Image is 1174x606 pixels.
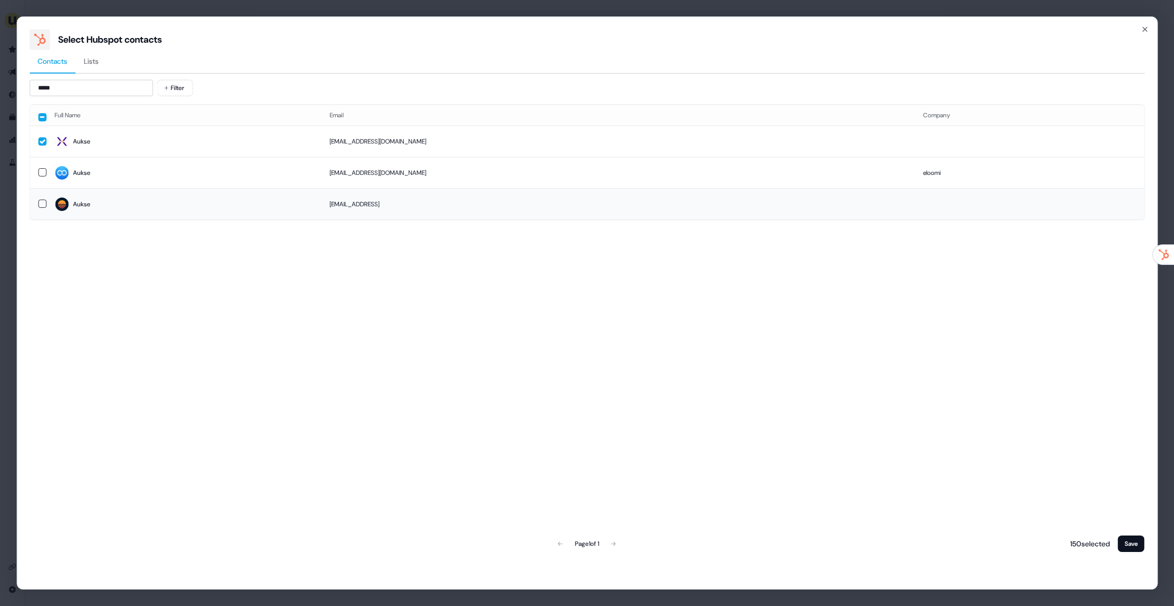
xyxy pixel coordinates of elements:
td: [EMAIL_ADDRESS][DOMAIN_NAME] [321,157,915,188]
div: Aukse [73,136,91,147]
div: Aukse [73,199,91,209]
th: Company [915,105,1144,126]
th: Full Name [46,105,321,126]
td: [EMAIL_ADDRESS] [321,188,915,220]
span: Contacts [38,56,67,66]
button: Filter [157,80,193,96]
span: Lists [84,56,99,66]
div: Select Hubspot contacts [58,33,162,46]
button: Save [1118,536,1145,552]
div: Page 1 of 1 [575,539,599,549]
th: Email [321,105,915,126]
div: Aukse [73,168,91,178]
p: 150 selected [1066,539,1110,549]
td: eloomi [915,157,1144,188]
td: [EMAIL_ADDRESS][DOMAIN_NAME] [321,126,915,157]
